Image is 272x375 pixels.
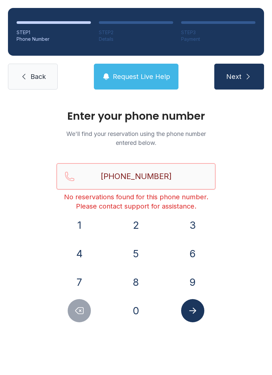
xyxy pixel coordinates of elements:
button: Submit lookup form [181,299,204,322]
h1: Enter your phone number [56,111,216,121]
div: STEP 1 [17,29,91,36]
button: 8 [124,271,148,294]
div: STEP 2 [99,29,173,36]
div: No reservations found for this phone number. Please contact support for assistance. [56,192,216,211]
div: Details [99,36,173,42]
button: 1 [68,214,91,237]
button: 0 [124,299,148,322]
span: Back [31,72,46,81]
span: Next [226,72,241,81]
button: 4 [68,242,91,265]
button: Delete number [68,299,91,322]
input: Reservation phone number [56,163,216,190]
div: Payment [181,36,255,42]
button: 9 [181,271,204,294]
button: 6 [181,242,204,265]
button: 5 [124,242,148,265]
div: Phone Number [17,36,91,42]
button: 2 [124,214,148,237]
div: STEP 3 [181,29,255,36]
button: 3 [181,214,204,237]
span: Request Live Help [113,72,170,81]
button: 7 [68,271,91,294]
p: We'll find your reservation using the phone number entered below. [56,129,216,147]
